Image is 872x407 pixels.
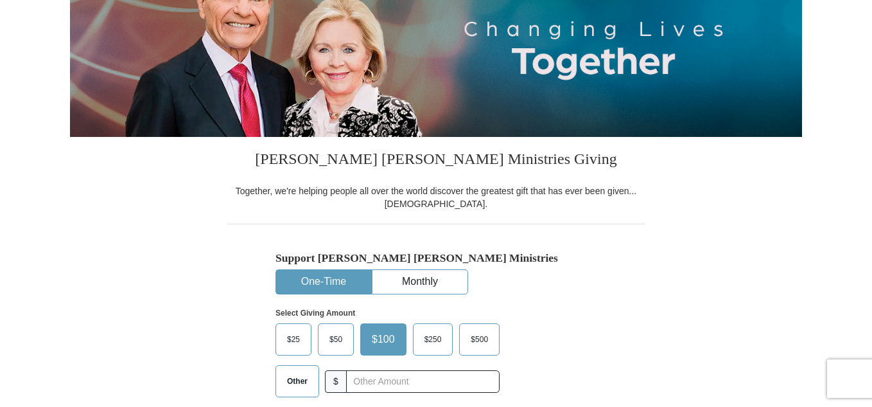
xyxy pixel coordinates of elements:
[281,330,306,349] span: $25
[227,185,645,210] div: Together, we're helping people all over the world discover the greatest gift that has ever been g...
[372,270,467,294] button: Monthly
[418,330,448,349] span: $250
[275,251,597,265] h5: Support [PERSON_NAME] [PERSON_NAME] Ministries
[276,270,371,294] button: One-Time
[275,309,355,318] strong: Select Giving Amount
[365,330,401,349] span: $100
[325,370,347,393] span: $
[323,330,349,349] span: $50
[281,372,314,391] span: Other
[464,330,494,349] span: $500
[227,137,645,185] h3: [PERSON_NAME] [PERSON_NAME] Ministries Giving
[346,370,500,393] input: Other Amount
